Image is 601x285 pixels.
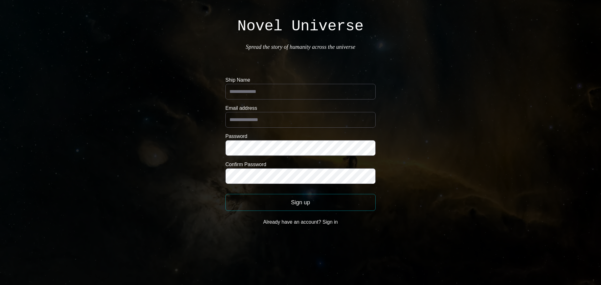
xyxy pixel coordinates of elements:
label: Ship Name [225,76,376,84]
button: Sign up [225,194,376,211]
label: Confirm Password [225,161,376,168]
button: Already have an account? Sign in [225,216,376,228]
p: Spread the story of humanity across the universe [246,43,355,51]
label: Email address [225,104,376,112]
h1: Novel Universe [237,19,363,34]
label: Password [225,133,376,140]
